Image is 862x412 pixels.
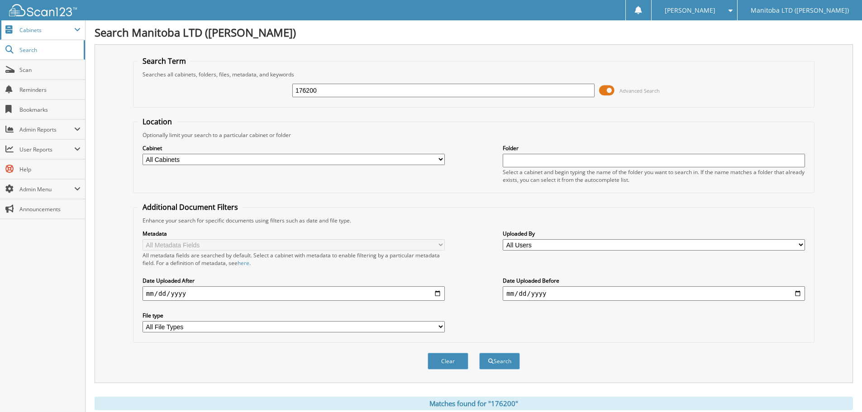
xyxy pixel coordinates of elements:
div: Optionally limit your search to a particular cabinet or folder [138,131,810,139]
iframe: Chat Widget [817,369,862,412]
label: Uploaded By [503,230,805,237]
span: Advanced Search [619,87,660,94]
span: Search [19,46,79,54]
legend: Search Term [138,56,190,66]
div: Enhance your search for specific documents using filters such as date and file type. [138,217,810,224]
span: Admin Menu [19,185,74,193]
span: Admin Reports [19,126,74,133]
span: Scan [19,66,81,74]
span: Cabinets [19,26,74,34]
div: Select a cabinet and begin typing the name of the folder you want to search in. If the name match... [503,168,805,184]
button: Clear [428,353,468,369]
div: All metadata fields are searched by default. Select a cabinet with metadata to enable filtering b... [143,251,445,267]
span: Reminders [19,86,81,94]
h1: Search Manitoba LTD ([PERSON_NAME]) [95,25,853,40]
div: Matches found for "176200" [95,397,853,410]
label: Folder [503,144,805,152]
div: Searches all cabinets, folders, files, metadata, and keywords [138,71,810,78]
label: Date Uploaded After [143,277,445,284]
label: Cabinet [143,144,445,152]
img: scan123-logo-white.svg [9,4,77,16]
label: Date Uploaded Before [503,277,805,284]
span: Manitoba LTD ([PERSON_NAME]) [751,8,849,13]
label: Metadata [143,230,445,237]
span: [PERSON_NAME] [665,8,715,13]
span: User Reports [19,146,74,153]
span: Announcements [19,205,81,213]
label: File type [143,312,445,319]
button: Search [479,353,520,369]
span: Help [19,166,81,173]
legend: Additional Document Filters [138,202,243,212]
legend: Location [138,117,176,127]
input: end [503,286,805,301]
span: Bookmarks [19,106,81,114]
input: start [143,286,445,301]
a: here [238,259,249,267]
